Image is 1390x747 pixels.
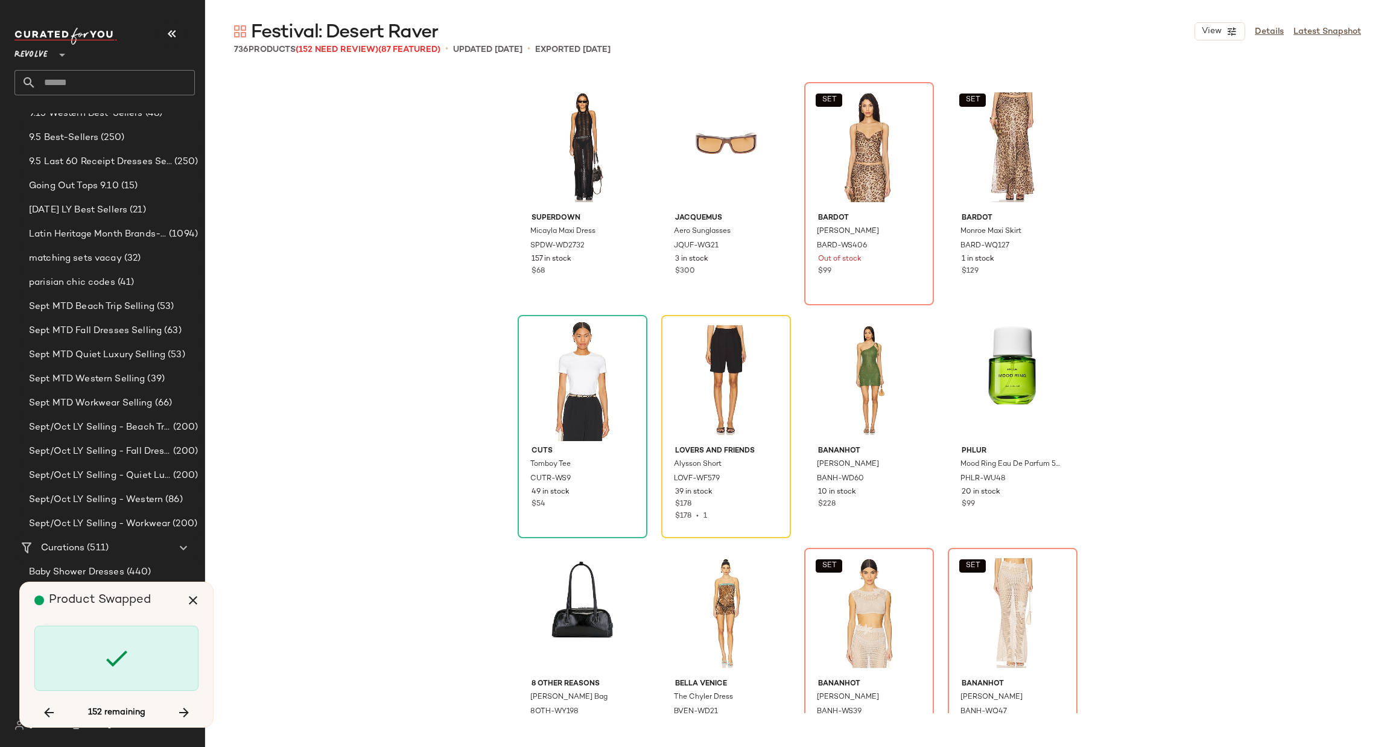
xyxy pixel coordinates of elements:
span: Monroe Maxi Skirt [960,226,1021,237]
span: (200) [171,469,198,483]
span: 736 [234,45,249,54]
span: BANH-WQ47 [960,707,1007,717]
span: (87 Featured) [378,45,440,54]
button: SET [959,94,986,107]
span: Sept/Oct LY Selling - Western [29,493,163,507]
span: Alysson Short [674,459,722,470]
span: (66) [153,396,173,410]
span: [PERSON_NAME] [817,459,879,470]
span: (15) [119,179,138,193]
span: SET [822,562,837,570]
span: $54 [532,499,545,510]
img: JQUF-WG21_V1.jpg [665,86,787,208]
img: LOVF-WF579_V1.jpg [665,319,787,441]
span: (440) [124,565,151,579]
span: $129 [962,266,979,277]
span: Bardot [818,213,920,224]
span: Sept/Oct LY Selling - Fall Dresses [29,445,171,459]
span: Cuts [532,446,633,457]
span: BARD-WS406 [817,241,867,252]
span: Bardot [962,213,1064,224]
img: BANH-WD60_V1.jpg [808,319,930,441]
a: Details [1255,25,1284,38]
span: Baby Shower Dresses [29,565,124,579]
span: 157 in stock [532,254,571,265]
span: Sept MTD Western Selling [29,372,145,386]
span: 49 in stock [532,487,570,498]
span: 1 in stock [962,254,994,265]
span: (41) [115,276,135,290]
span: 20 in stock [962,487,1000,498]
img: BANH-WS39_V1.jpg [808,552,930,674]
button: SET [816,94,842,107]
span: Going Out Tops 9.10 [29,179,119,193]
span: • [691,512,703,520]
span: 10 in stock [818,487,856,498]
span: Aero Sunglasses [674,226,731,237]
span: (53) [154,300,174,314]
a: Latest Snapshot [1293,25,1361,38]
span: (21) [127,203,146,217]
span: 1 [703,512,707,520]
span: [PERSON_NAME] Bag [530,692,608,703]
span: 9.15 Western Best-Sellers [29,107,143,121]
span: SET [965,562,980,570]
span: Bella Venice [675,679,777,690]
span: (200) [170,517,197,531]
span: BARD-WQ127 [960,241,1009,252]
span: Curations [41,541,84,555]
span: (39) [145,372,165,386]
span: BANH-WD60 [817,474,864,485]
span: (250) [98,131,124,145]
img: BVEN-WD21_V1.jpg [665,552,787,674]
span: (48) [143,107,163,121]
span: (32) [122,252,141,265]
span: Lovers and Friends [675,446,777,457]
span: • [527,42,530,57]
span: Festival: Desert Raver [251,21,438,45]
span: BANH-WS39 [817,707,862,717]
span: (200) [171,421,198,434]
span: PHLR-WU48 [960,474,1006,485]
span: Sept MTD Beach Trip Selling [29,300,154,314]
span: Revolve [14,41,48,63]
span: (250) [172,155,198,169]
span: (86) [163,493,183,507]
span: SET [965,96,980,104]
span: Tomboy Tee [530,459,571,470]
span: (63) [162,324,182,338]
span: 39 in stock [675,487,712,498]
img: svg%3e [14,720,24,730]
span: $178 [675,512,691,520]
span: $228 [818,499,836,510]
span: The Chyler Dress [674,692,733,703]
img: SPDW-WD2732_V1.jpg [522,86,643,208]
span: Bananhot [818,679,920,690]
span: CUTR-WS9 [530,474,571,485]
span: Micayla Maxi Dress [530,226,595,237]
span: $300 [675,266,695,277]
span: Sept/Oct LY Selling - Beach Trip [29,421,171,434]
span: Product Swapped [49,594,151,606]
span: Sept MTD Fall Dresses Selling [29,324,162,338]
button: View [1195,22,1245,40]
span: (200) [171,445,198,459]
img: BANH-WQ47_V1.jpg [952,552,1073,674]
span: 8 Other Reasons [532,679,633,690]
span: parisian chic codes [29,276,115,290]
img: svg%3e [234,25,246,37]
img: 8OTH-WY198_V1.jpg [522,552,643,674]
span: Sept MTD Workwear Selling [29,396,153,410]
span: [PERSON_NAME] [817,226,879,237]
span: SPDW-WD2732 [530,241,585,252]
span: LOVF-WF579 [674,474,720,485]
span: Sept/Oct LY Selling - Workwear [29,517,170,531]
span: • [445,42,448,57]
span: Sept/Oct LY Selling - Quiet Luxe [29,469,171,483]
span: 152 remaining [88,707,145,718]
span: Out of stock [818,254,862,265]
span: $178 [675,499,691,510]
span: SET [822,96,837,104]
span: [PERSON_NAME] [960,692,1023,703]
span: Mood Ring Eau De Parfum 50ml [960,459,1062,470]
